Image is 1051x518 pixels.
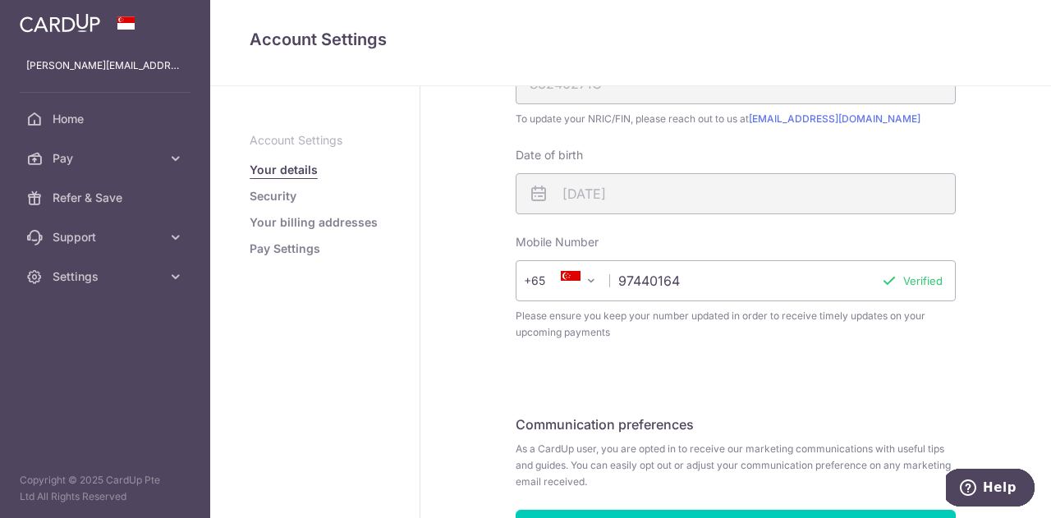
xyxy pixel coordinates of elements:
label: Mobile Number [516,234,599,250]
span: Help [37,11,71,26]
span: To update your NRIC/FIN, please reach out to us at [516,111,956,127]
iframe: Opens a widget where you can find more information [946,469,1035,510]
span: Support [53,229,161,245]
p: Account Settings [250,132,380,149]
span: Settings [53,268,161,285]
span: Refer & Save [53,190,161,206]
a: Your billing addresses [250,214,378,231]
span: +65 [529,271,568,291]
span: Please ensure you keep your number updated in order to receive timely updates on your upcoming pa... [516,308,956,341]
a: Security [250,188,296,204]
a: [EMAIL_ADDRESS][DOMAIN_NAME] [749,112,920,125]
a: Your details [250,162,318,178]
label: Date of birth [516,147,583,163]
h4: Account Settings [250,26,1012,53]
h5: Communication preferences [516,415,956,434]
p: [PERSON_NAME][EMAIL_ADDRESS][DOMAIN_NAME] [26,57,184,74]
img: CardUp [20,13,100,33]
span: +65 [524,271,568,291]
a: Pay Settings [250,241,320,257]
span: Pay [53,150,161,167]
span: Home [53,111,161,127]
span: As a CardUp user, you are opted in to receive our marketing communications with useful tips and g... [516,441,956,490]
